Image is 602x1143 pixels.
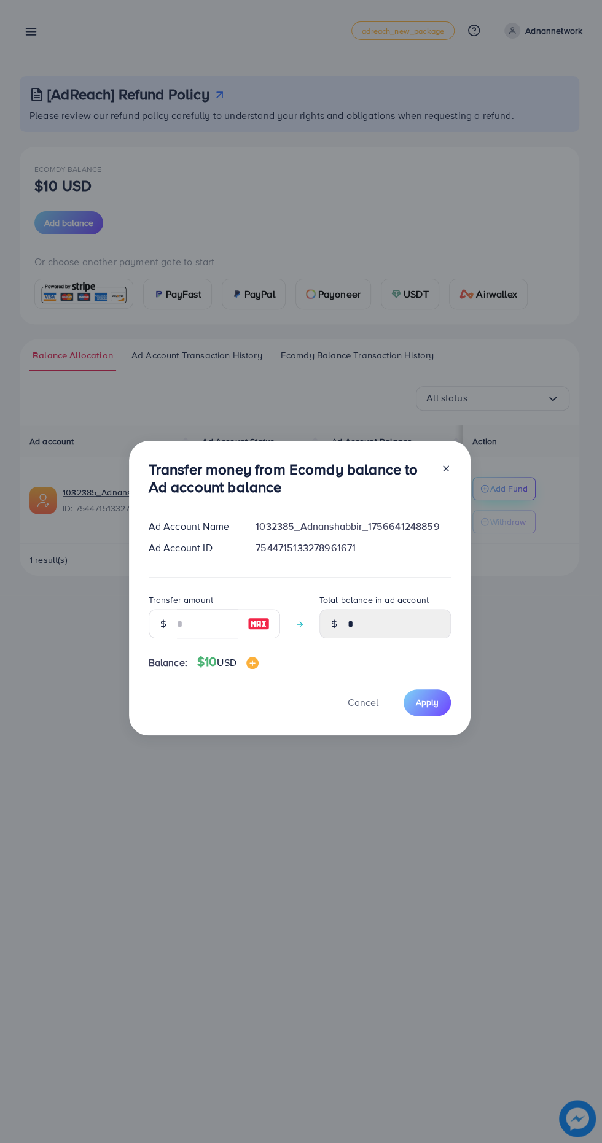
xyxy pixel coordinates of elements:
label: Total balance in ad account [319,594,429,606]
button: Apply [404,689,451,716]
span: Apply [416,696,439,708]
div: Ad Account ID [139,541,246,555]
label: Transfer amount [149,594,213,606]
img: image [246,657,259,669]
div: Ad Account Name [139,519,246,533]
h4: $10 [197,654,259,670]
button: Cancel [332,689,394,716]
div: 1032385_Adnanshabbir_1756641248859 [246,519,460,533]
span: Balance: [149,656,187,670]
h3: Transfer money from Ecomdy balance to Ad account balance [149,460,431,496]
div: 7544715133278961671 [246,541,460,555]
img: image [248,616,270,631]
span: USD [217,656,236,669]
span: Cancel [348,695,378,709]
